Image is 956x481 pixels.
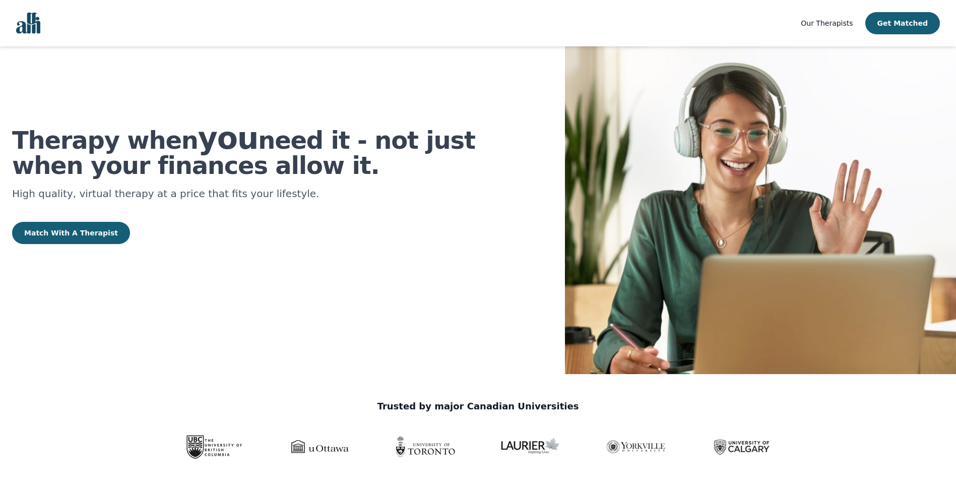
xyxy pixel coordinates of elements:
img: Wilfred Laurier University [488,435,573,459]
a: Our Therapists [801,17,853,29]
button: Get Matched [865,12,940,34]
span: need it - not just when your finances allow it. [12,126,475,179]
img: Calgary University [699,435,784,459]
p: High quality, virtual therapy at a price that fits your lifestyle. [12,186,553,202]
img: Yorkville [594,435,679,459]
h2: Trusted by major Canadian Universities [172,398,785,414]
span: Our Therapists [801,19,853,27]
img: alli logo [16,13,40,34]
img: Ottawa University [277,435,362,459]
b: you [198,121,258,156]
img: University of Toronto [383,435,468,459]
img: University of British Columbia [172,435,257,459]
span: Therapy when [12,126,198,154]
button: Match With A Therapist [12,222,130,244]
